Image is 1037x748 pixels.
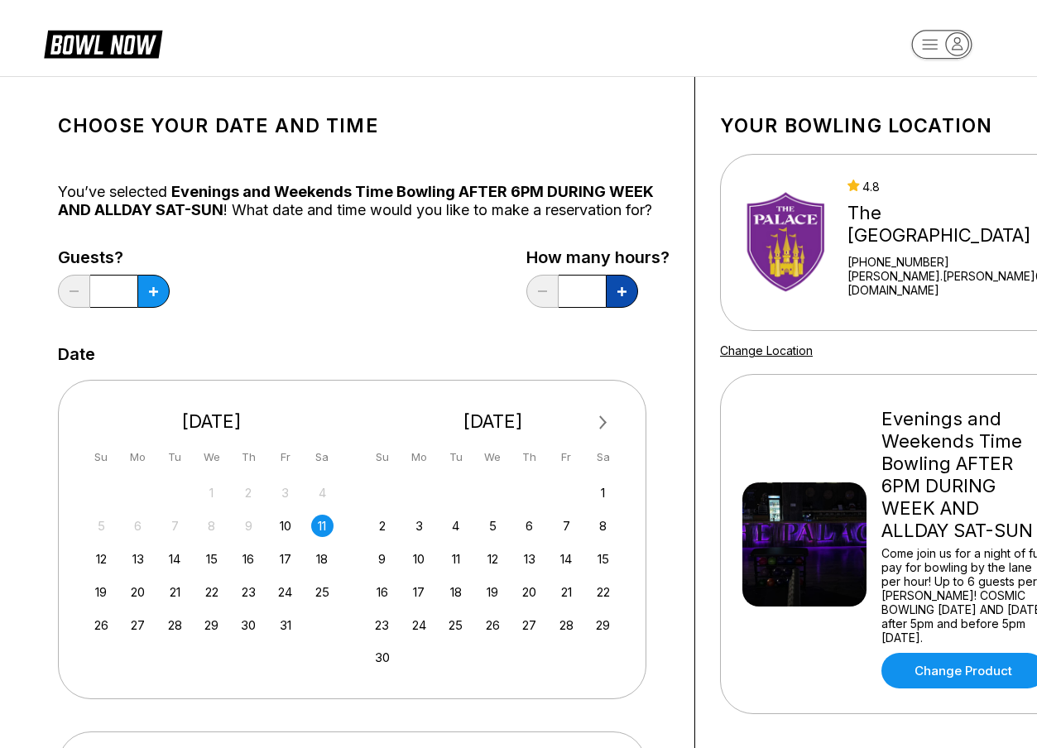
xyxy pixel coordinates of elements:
div: Not available Saturday, October 4th, 2025 [311,482,334,504]
div: Choose Thursday, November 6th, 2025 [518,515,540,537]
div: Choose Sunday, October 19th, 2025 [90,581,113,603]
div: Not available Wednesday, October 1st, 2025 [200,482,223,504]
div: Choose Saturday, November 22nd, 2025 [592,581,614,603]
div: We [482,446,504,468]
div: Choose Wednesday, November 19th, 2025 [482,581,504,603]
div: month 2025-11 [369,480,617,669]
div: Choose Wednesday, November 26th, 2025 [482,614,504,636]
div: Choose Sunday, November 9th, 2025 [371,548,393,570]
div: month 2025-10 [88,480,336,636]
div: Not available Sunday, October 5th, 2025 [90,515,113,537]
div: Choose Sunday, November 23rd, 2025 [371,614,393,636]
div: Choose Tuesday, November 11th, 2025 [444,548,467,570]
div: Choose Monday, November 17th, 2025 [408,581,430,603]
div: Choose Monday, November 24th, 2025 [408,614,430,636]
div: Not available Tuesday, October 7th, 2025 [164,515,186,537]
div: Choose Tuesday, November 4th, 2025 [444,515,467,537]
img: The Palace Family Entertainment Center [742,180,833,304]
div: Mo [408,446,430,468]
div: You’ve selected ! What date and time would you like to make a reservation for? [58,183,670,219]
div: Choose Wednesday, November 5th, 2025 [482,515,504,537]
div: Choose Friday, October 31st, 2025 [274,614,296,636]
div: Sa [311,446,334,468]
div: Choose Wednesday, October 29th, 2025 [200,614,223,636]
div: Choose Wednesday, October 22nd, 2025 [200,581,223,603]
div: Choose Sunday, October 26th, 2025 [90,614,113,636]
div: Choose Sunday, November 30th, 2025 [371,646,393,669]
div: Th [518,446,540,468]
div: Choose Friday, October 24th, 2025 [274,581,296,603]
div: Su [90,446,113,468]
div: [DATE] [365,410,622,433]
div: Mo [127,446,149,468]
div: Fr [555,446,578,468]
div: Choose Tuesday, October 28th, 2025 [164,614,186,636]
div: Choose Monday, October 27th, 2025 [127,614,149,636]
div: Choose Thursday, November 20th, 2025 [518,581,540,603]
div: Choose Tuesday, November 18th, 2025 [444,581,467,603]
div: Choose Sunday, October 12th, 2025 [90,548,113,570]
div: Choose Monday, November 10th, 2025 [408,548,430,570]
div: Choose Friday, October 10th, 2025 [274,515,296,537]
div: Not available Thursday, October 9th, 2025 [238,515,260,537]
div: Choose Monday, November 3rd, 2025 [408,515,430,537]
div: Tu [164,446,186,468]
div: Choose Sunday, November 16th, 2025 [371,581,393,603]
div: Choose Saturday, November 15th, 2025 [592,548,614,570]
label: How many hours? [526,248,670,266]
label: Guests? [58,248,170,266]
div: Choose Sunday, November 2nd, 2025 [371,515,393,537]
div: Choose Thursday, November 27th, 2025 [518,614,540,636]
div: Not available Wednesday, October 8th, 2025 [200,515,223,537]
div: Choose Thursday, October 23rd, 2025 [238,581,260,603]
div: Th [238,446,260,468]
div: Choose Thursday, October 16th, 2025 [238,548,260,570]
div: Choose Wednesday, October 15th, 2025 [200,548,223,570]
a: Change Location [720,343,813,357]
div: [DATE] [84,410,340,433]
div: Choose Friday, November 7th, 2025 [555,515,578,537]
div: Choose Tuesday, October 21st, 2025 [164,581,186,603]
div: Choose Friday, October 17th, 2025 [274,548,296,570]
div: Not available Friday, October 3rd, 2025 [274,482,296,504]
div: Fr [274,446,296,468]
div: Choose Wednesday, November 12th, 2025 [482,548,504,570]
div: Choose Saturday, November 29th, 2025 [592,614,614,636]
div: Choose Saturday, October 11th, 2025 [311,515,334,537]
div: Choose Friday, November 14th, 2025 [555,548,578,570]
div: Choose Monday, October 13th, 2025 [127,548,149,570]
div: Choose Friday, November 28th, 2025 [555,614,578,636]
img: Evenings and Weekends Time Bowling AFTER 6PM DURING WEEK AND ALLDAY SAT-SUN [742,482,867,607]
div: Tu [444,446,467,468]
div: Choose Tuesday, October 14th, 2025 [164,548,186,570]
div: Choose Monday, October 20th, 2025 [127,581,149,603]
div: Choose Saturday, November 8th, 2025 [592,515,614,537]
div: Choose Tuesday, November 25th, 2025 [444,614,467,636]
div: Choose Thursday, October 30th, 2025 [238,614,260,636]
div: Choose Saturday, November 1st, 2025 [592,482,614,504]
div: Not available Thursday, October 2nd, 2025 [238,482,260,504]
div: Choose Saturday, October 25th, 2025 [311,581,334,603]
div: We [200,446,223,468]
label: Date [58,345,95,363]
div: Not available Monday, October 6th, 2025 [127,515,149,537]
span: Evenings and Weekends Time Bowling AFTER 6PM DURING WEEK AND ALLDAY SAT-SUN [58,183,654,218]
div: Su [371,446,393,468]
div: Sa [592,446,614,468]
h1: Choose your Date and time [58,114,670,137]
button: Next Month [590,410,617,436]
div: Choose Saturday, October 18th, 2025 [311,548,334,570]
div: Choose Friday, November 21st, 2025 [555,581,578,603]
div: Choose Thursday, November 13th, 2025 [518,548,540,570]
